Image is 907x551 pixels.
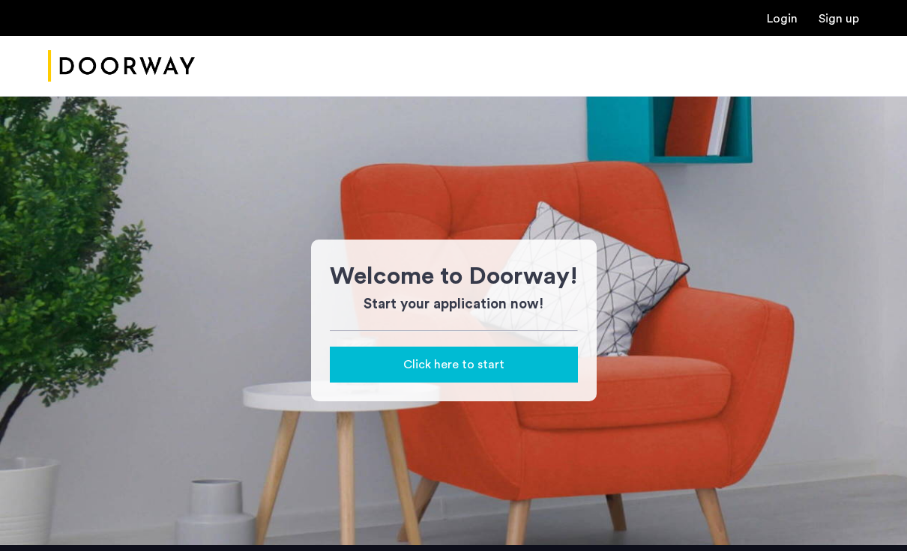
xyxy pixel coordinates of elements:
[330,258,578,294] h1: Welcome to Doorway!
[767,13,798,25] a: Login
[819,13,859,25] a: Registration
[330,294,578,315] h3: Start your application now!
[48,38,195,94] a: Cazamio Logo
[330,347,578,383] button: button
[48,38,195,94] img: logo
[403,356,504,374] span: Click here to start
